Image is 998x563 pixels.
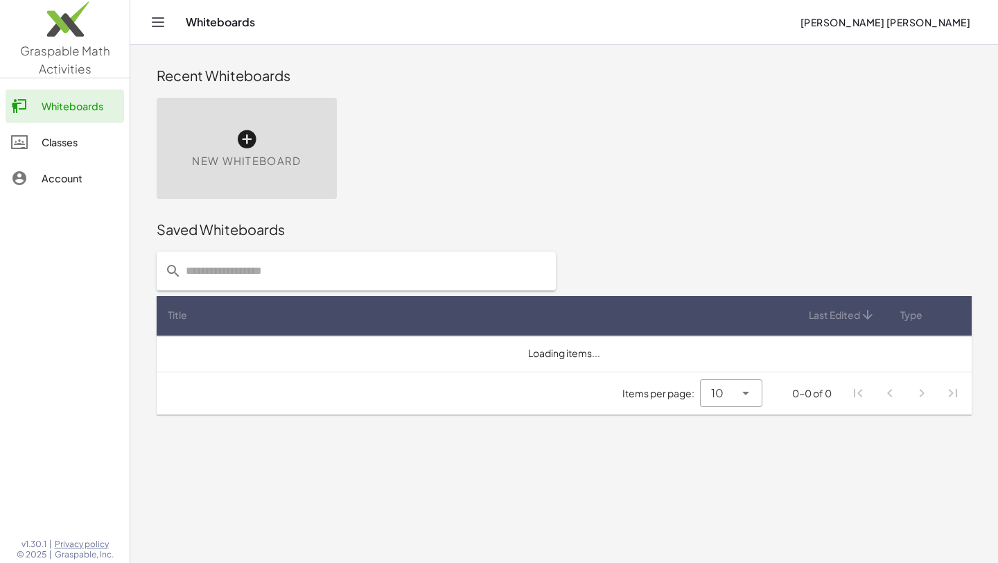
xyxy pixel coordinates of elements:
span: New Whiteboard [192,153,301,169]
div: Classes [42,134,119,150]
td: Loading items... [157,336,972,372]
span: Type [900,308,922,322]
i: prepended action [165,263,182,279]
span: Title [168,308,187,322]
span: | [49,539,52,550]
a: Whiteboards [6,89,124,123]
span: © 2025 [17,549,46,560]
span: Items per page: [622,386,700,401]
button: Toggle navigation [147,11,169,33]
a: Privacy policy [55,539,114,550]
div: Saved Whiteboards [157,220,972,239]
nav: Pagination Navigation [843,378,969,410]
button: [PERSON_NAME] [PERSON_NAME] [789,10,981,35]
span: Graspable, Inc. [55,549,114,560]
span: Last Edited [809,308,860,322]
span: [PERSON_NAME] [PERSON_NAME] [800,16,970,28]
span: | [49,549,52,560]
div: Whiteboards [42,98,119,114]
span: 10 [711,385,724,401]
div: 0-0 of 0 [792,386,832,401]
div: Recent Whiteboards [157,66,972,85]
a: Account [6,162,124,195]
a: Classes [6,125,124,159]
span: v1.30.1 [21,539,46,550]
div: Account [42,170,119,187]
span: Graspable Math Activities [20,43,110,76]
